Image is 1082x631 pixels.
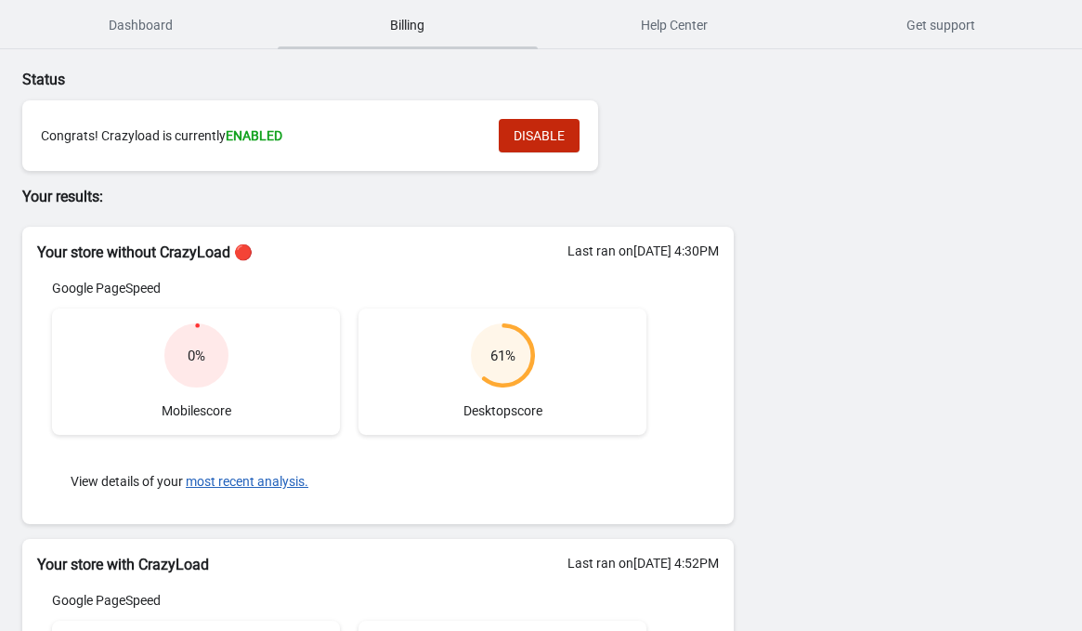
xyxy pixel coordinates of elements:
div: Last ran on [DATE] 4:52PM [567,554,719,572]
div: Mobile score [52,309,340,435]
span: Get support [812,8,1071,42]
h2: Your store with CrazyLoad [37,554,719,576]
div: View details of your [52,454,646,509]
div: Google PageSpeed [52,591,646,610]
span: Billing [278,8,537,42]
button: DISABLE [499,119,580,152]
div: Last ran on [DATE] 4:30PM [567,242,719,260]
span: DISABLE [514,128,565,143]
div: Congrats! Crazyload is currently [41,126,480,145]
button: Dashboard [7,1,274,49]
span: ENABLED [226,128,282,143]
span: Help Center [545,8,804,42]
p: Your results: [22,186,734,208]
div: 0 % [188,347,205,365]
div: Desktop score [358,309,646,435]
div: Google PageSpeed [52,279,646,297]
span: Dashboard [11,8,270,42]
button: most recent analysis. [186,474,308,489]
p: Status [22,69,734,91]
h2: Your store without CrazyLoad 🔴 [37,242,719,264]
div: 61 % [490,347,515,365]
